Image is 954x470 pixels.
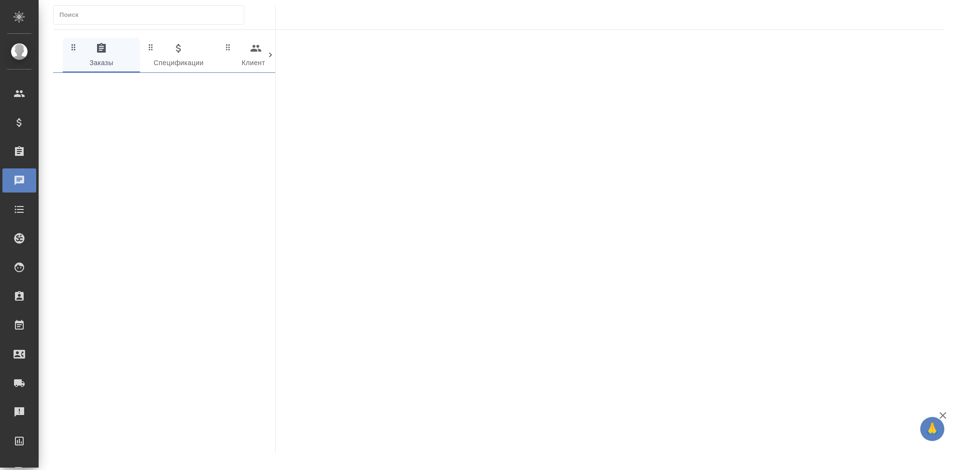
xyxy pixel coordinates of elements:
span: 🙏 [924,419,940,439]
span: Заказы [69,42,134,69]
button: 🙏 [920,417,944,441]
svg: Зажми и перетащи, чтобы поменять порядок вкладок [146,42,155,52]
svg: Зажми и перетащи, чтобы поменять порядок вкладок [69,42,78,52]
span: Спецификации [146,42,211,69]
input: Поиск [59,8,244,22]
span: Клиенты [223,42,289,69]
svg: Зажми и перетащи, чтобы поменять порядок вкладок [224,42,233,52]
